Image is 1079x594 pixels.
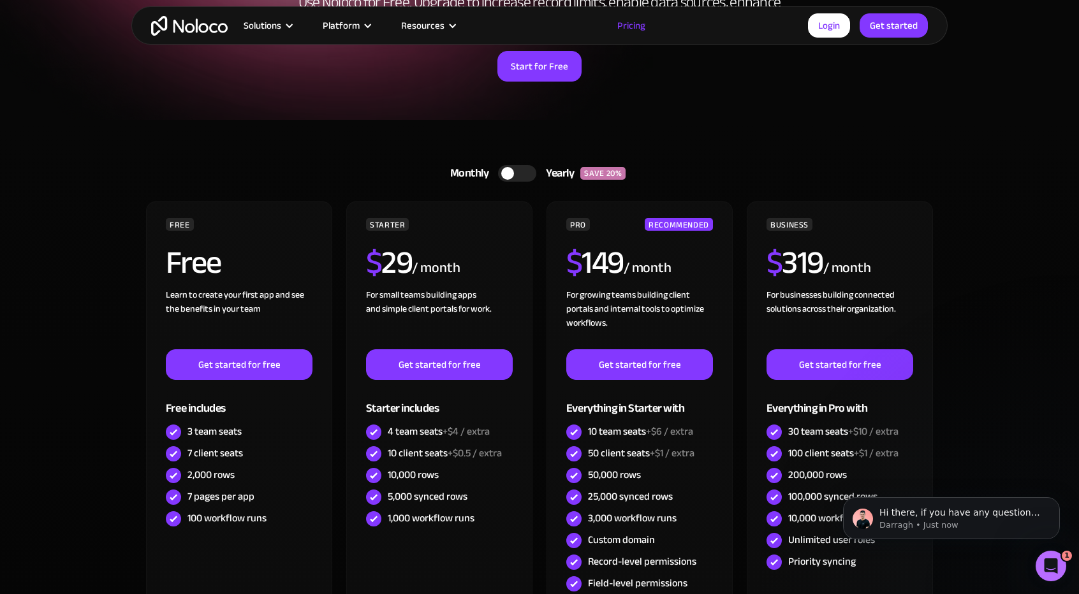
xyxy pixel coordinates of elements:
h2: Free [166,247,221,279]
span: +$6 / extra [646,422,693,441]
div: 50,000 rows [588,468,641,482]
h2: 319 [767,247,823,279]
h2: 149 [566,247,624,279]
div: Everything in Starter with [566,380,713,421]
div: STARTER [366,218,409,231]
div: Free includes [166,380,312,421]
a: Get started for free [566,349,713,380]
div: 7 pages per app [187,489,254,503]
div: Solutions [228,17,307,34]
span: $ [566,233,582,293]
div: RECOMMENDED [645,218,713,231]
div: / month [823,258,871,279]
div: / month [624,258,672,279]
iframe: Intercom notifications message [824,470,1079,560]
div: SAVE 20% [580,167,626,180]
div: Starter includes [366,380,513,421]
div: Custom domain [588,533,655,547]
a: Login [808,13,850,38]
span: +$1 / extra [650,444,694,463]
div: For growing teams building client portals and internal tools to optimize workflows. [566,288,713,349]
div: 50 client seats [588,446,694,460]
div: Resources [385,17,470,34]
span: +$10 / extra [848,422,899,441]
a: Get started for free [166,349,312,380]
div: 3 team seats [187,424,242,438]
div: 7 client seats [187,446,243,460]
span: $ [366,233,382,293]
a: Start for Free [497,51,582,82]
div: Resources [401,17,444,34]
a: Get started for free [767,349,913,380]
div: 3,000 workflow runs [588,511,677,525]
div: 5,000 synced rows [388,489,467,503]
div: Yearly [536,164,580,183]
span: 1 [1062,551,1072,561]
div: 100,000 synced rows [788,489,877,503]
div: 100 workflow runs [187,511,267,525]
a: Get started for free [366,349,513,380]
div: 25,000 synced rows [588,489,673,503]
div: 100 client seats [788,446,899,460]
div: For businesses building connected solutions across their organization. ‍ [767,288,913,349]
a: Get started [860,13,928,38]
div: Unlimited user roles [788,533,875,547]
div: Record-level permissions [588,554,696,569]
div: For small teams building apps and simple client portals for work. ‍ [366,288,513,349]
div: 30 team seats [788,424,899,438]
div: BUSINESS [767,218,812,231]
div: Everything in Pro with [767,380,913,421]
div: 2,000 rows [187,468,235,482]
div: Solutions [244,17,281,34]
div: 10,000 rows [388,468,439,482]
div: Learn to create your first app and see the benefits in your team ‍ [166,288,312,349]
iframe: Intercom live chat [1036,551,1066,581]
div: 10,000 workflow runs [788,511,881,525]
span: +$4 / extra [443,422,490,441]
div: Platform [323,17,360,34]
div: / month [412,258,460,279]
a: Pricing [601,17,661,34]
div: Monthly [434,164,499,183]
div: Field-level permissions [588,576,687,590]
div: 200,000 rows [788,468,847,482]
span: $ [767,233,782,293]
div: 1,000 workflow runs [388,511,474,525]
div: Priority syncing [788,554,856,569]
h2: 29 [366,247,413,279]
a: home [151,16,228,36]
span: +$0.5 / extra [448,444,502,463]
div: 4 team seats [388,424,490,438]
span: +$1 / extra [854,444,899,463]
div: 10 client seats [388,446,502,460]
div: Platform [307,17,385,34]
div: PRO [566,218,590,231]
div: 10 team seats [588,424,693,438]
div: FREE [166,218,194,231]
